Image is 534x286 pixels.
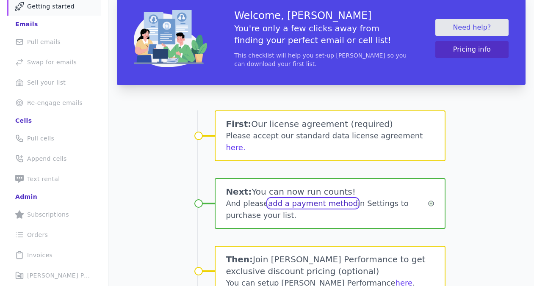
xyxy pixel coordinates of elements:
[226,254,253,264] span: Then:
[15,20,38,28] div: Emails
[226,142,245,154] button: here.
[15,192,37,201] div: Admin
[234,9,408,22] h3: Welcome, [PERSON_NAME]
[234,51,408,68] p: This checklist will help you set-up [PERSON_NAME] so you can download your first list.
[226,253,434,277] h1: Join [PERSON_NAME] Performance to get exclusive discount pricing (optional)
[226,198,427,221] div: And please in Settings to purchase your list.
[435,41,509,58] button: Pricing info
[226,130,434,154] div: Please accept our standard data license agreement
[27,2,75,11] span: Getting started
[226,119,251,129] span: First:
[435,19,509,36] a: Need help?
[268,199,358,208] a: add a payment method
[226,186,427,198] h1: You can now run counts!
[226,118,434,130] h1: Our license agreement (required)
[15,116,32,125] div: Cells
[134,10,207,67] img: img
[234,22,408,46] h5: You're only a few clicks away from finding your perfect email or cell list!
[226,187,252,197] span: Next:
